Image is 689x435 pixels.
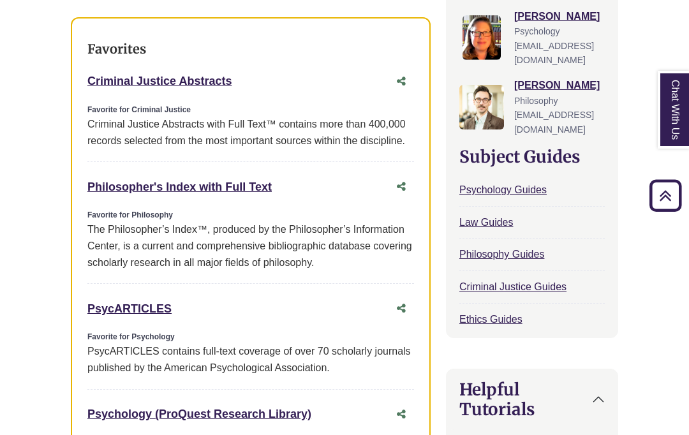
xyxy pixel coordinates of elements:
[514,80,600,91] a: [PERSON_NAME]
[87,104,414,116] div: Favorite for Criminal Justice
[87,302,172,315] a: PsycARTICLES
[514,11,600,22] a: [PERSON_NAME]
[514,41,594,65] span: [EMAIL_ADDRESS][DOMAIN_NAME]
[87,343,414,376] div: PsycARTICLES contains full-text coverage of over 70 scholarly journals published by the American ...
[514,110,594,134] span: [EMAIL_ADDRESS][DOMAIN_NAME]
[389,402,414,427] button: Share this database
[459,249,544,260] a: Philosophy Guides
[389,175,414,199] button: Share this database
[87,75,232,87] a: Criminal Justice Abstracts
[514,26,560,36] span: Psychology
[389,70,414,94] button: Share this database
[447,369,618,429] button: Helpful Tutorials
[87,331,414,343] div: Favorite for Psychology
[514,96,558,106] span: Philosophy
[87,116,414,149] div: Criminal Justice Abstracts with Full Text™ contains more than 400,000 records selected from the m...
[87,408,311,420] a: Psychology (ProQuest Research Library)
[459,147,605,166] h2: Subject Guides
[87,209,414,221] div: Favorite for Philosophy
[459,217,514,228] a: Law Guides
[459,314,522,325] a: Ethics Guides
[645,187,686,204] a: Back to Top
[87,181,272,193] a: Philosopher's Index with Full Text
[459,281,567,292] a: Criminal Justice Guides
[389,297,414,321] button: Share this database
[459,85,504,129] img: Greg Rosauer
[459,184,547,195] a: Psychology Guides
[87,41,414,57] h3: Favorites
[463,15,501,60] img: Jessica Moore
[87,221,414,270] div: The Philosopher’s Index™, produced by the Philosopher’s Information Center, is a current and comp...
